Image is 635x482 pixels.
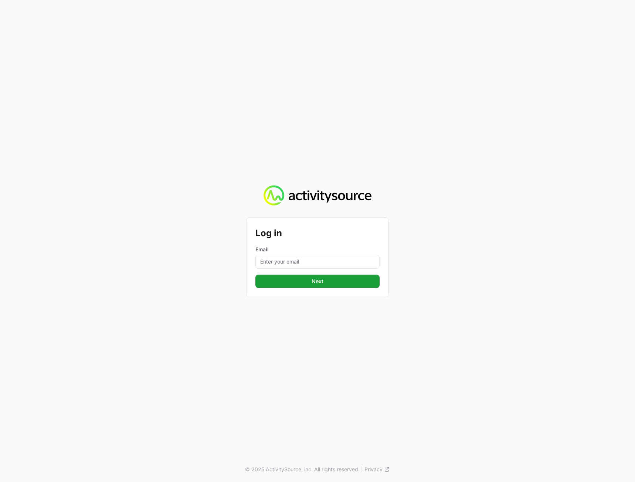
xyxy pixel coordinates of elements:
[255,246,380,253] label: Email
[255,227,380,240] h2: Log in
[264,185,371,206] img: Activity Source
[364,466,390,473] a: Privacy
[361,466,363,473] span: |
[260,277,375,286] span: Next
[255,255,380,269] input: Enter your email
[245,466,360,473] p: © 2025 ActivitySource, inc. All rights reserved.
[255,275,380,288] button: Next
